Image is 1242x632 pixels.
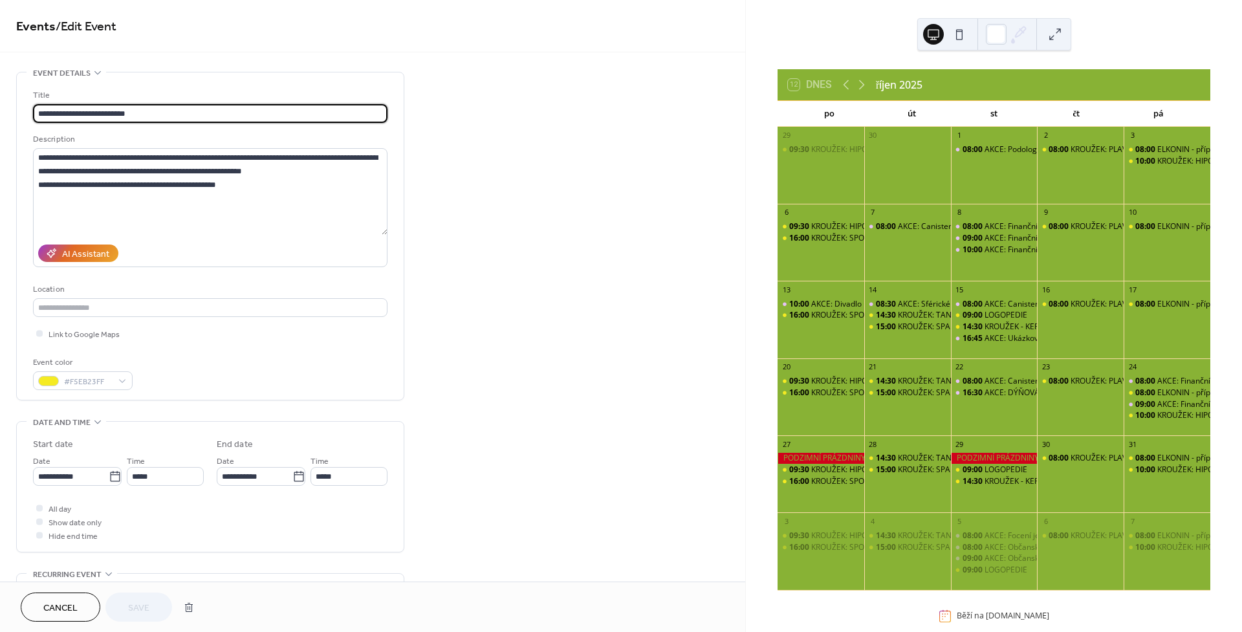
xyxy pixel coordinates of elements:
div: AKCE: Finanční gramotnost - tř. Čerti [985,245,1115,256]
div: KROUŽEK: HIPOTERAPIE - třída Draci + Trpaslíci [778,376,864,387]
span: 09:30 [789,221,811,232]
div: KROUŽEK: TANEČKY [864,310,951,321]
div: 29 [955,439,964,449]
div: Event color [33,356,130,369]
div: KROUŽEK: HIPOTERAPIE - třída Draci + Trpaslíci [811,530,981,541]
span: 08:00 [1049,453,1071,464]
div: KROUŽEK: TANEČKY [898,376,970,387]
div: ELKONIN - příprava na čtení [1124,387,1210,398]
div: 7 [868,208,878,217]
div: KROUŽEK: SPARŤANSKÁ ŠKOLIČKA [898,321,1022,332]
div: AKCE: Divadlo Kolovrat - tř. Vodníci + předškoláci Čerti [811,299,1005,310]
div: AKCE: Občanská gramotnost - tř. Trpaslíci [985,542,1134,553]
span: 16:00 [789,476,811,487]
span: 09:00 [963,310,985,321]
div: PODZIMNÍ PRÁZDNINY [778,453,864,464]
div: Title [33,89,385,102]
div: KROUŽEK: HIPOTERAPIE - třída Draci + Trpaslíci [811,144,981,155]
div: KROUŽEK: SPORTOVNÍ HODINKA [811,387,928,398]
div: 30 [868,131,878,140]
div: KROUŽEK: SPARŤANSKÁ ŠKOLIČKA [898,387,1022,398]
span: 10:00 [963,245,985,256]
div: KROUŽEK: SPORTOVNÍ HODINKA [811,310,928,321]
span: 15:00 [876,464,898,475]
div: 10 [1128,208,1137,217]
span: #F5EB23FF [64,375,112,389]
div: KROUŽEK: HIPOTERAPIE - třída Draci + Trpaslíci [778,221,864,232]
span: Event details [33,67,91,80]
div: KROUŽEK: SPORTOVNÍ HODINKA [778,310,864,321]
div: Location [33,283,385,296]
div: AKCE: Finanční gramotnost - tř. Trpaslíci [1124,376,1210,387]
span: 08:00 [1049,530,1071,541]
span: 08:00 [963,144,985,155]
span: 09:30 [789,376,811,387]
div: AKCE: Finanční gramotnost - tř. Vodníci [985,221,1124,232]
div: 1 [955,131,964,140]
div: LOGOPEDIE [951,464,1038,475]
span: 08:00 [1135,144,1157,155]
div: KROUŽEK: TANEČKY [864,530,951,541]
div: KROUŽEK: PLAVÁNÍ [1071,221,1140,232]
div: AKCE: Finanční gramotnost - tř. Trpaslíci [1124,399,1210,410]
div: KROUŽEK: TANEČKY [898,310,970,321]
div: AKCE: Finanční gramotnost - tř. Vodníci [985,233,1124,244]
button: Cancel [21,593,100,622]
div: 6 [781,208,791,217]
div: KROUŽEK: HIPOTERAPIE - třída Čerti, Vodníci [1124,156,1210,167]
span: 09:00 [1135,399,1157,410]
span: 10:00 [1135,410,1157,421]
span: 16:30 [963,387,985,398]
div: 15 [955,285,964,294]
div: KROUŽEK - KERAMIKA [985,476,1063,487]
span: 08:00 [1135,376,1157,387]
span: 08:00 [1049,144,1071,155]
div: 3 [781,516,791,526]
span: All day [49,503,71,516]
div: KROUŽEK: SPORTOVNÍ HODINKA [778,387,864,398]
div: KROUŽEK: SPARŤANSKÁ ŠKOLIČKA [864,387,951,398]
div: KROUŽEK: SPORTOVNÍ HODINKA [778,476,864,487]
span: Time [310,455,329,468]
a: [DOMAIN_NAME] [986,611,1049,622]
div: AKCE: Finanční gramotnost - tř. Vodníci [951,221,1038,232]
div: KROUŽEK: HIPOTERAPIE - třída Draci + Trpaslíci [778,530,864,541]
div: KROUŽEK: HIPOTERAPIE - třída Draci + Trpaslíci [778,144,864,155]
div: 29 [781,131,791,140]
span: Link to Google Maps [49,328,120,342]
div: KROUŽEK: SPARŤANSKÁ ŠKOLIČKA [898,464,1022,475]
div: KROUŽEK: PLAVÁNÍ [1071,299,1140,310]
div: po [788,101,870,127]
span: 15:00 [876,321,898,332]
span: Date and time [33,416,91,430]
div: AKCE: Občanská gramotnost - tř. Trpaslíci [951,542,1038,553]
div: 6 [1041,516,1051,526]
div: AKCE: Občanská gramotnost - tř. Trpaslíci [985,553,1134,564]
span: 08:00 [963,542,985,553]
span: / Edit Event [56,14,116,39]
div: KROUŽEK: SPARŤANSKÁ ŠKOLIČKA [864,321,951,332]
a: Events [16,14,56,39]
div: ELKONIN - příprava na čtení [1124,453,1210,464]
div: KROUŽEK: HIPOTERAPIE - třída Čerti, Vodníci [1124,410,1210,421]
div: ELKONIN - příprava na čtení [1124,144,1210,155]
span: 09:30 [789,464,811,475]
div: Description [33,133,385,146]
div: 16 [1041,285,1051,294]
div: AKCE: DÝŇOVÁNÍ - Podzimní tvoření s rodiči [951,387,1038,398]
div: KROUŽEK: HIPOTERAPIE - třída Draci + Trpaslíci [811,376,981,387]
span: 09:30 [789,144,811,155]
div: říjen 2025 [876,77,922,93]
span: 08:00 [963,299,985,310]
div: KROUŽEK: PLAVÁNÍ [1037,376,1124,387]
span: 10:00 [1135,542,1157,553]
div: 3 [1128,131,1137,140]
div: ELKONIN - příprava na čtení [1124,530,1210,541]
span: 08:00 [1135,299,1157,310]
div: 8 [955,208,964,217]
div: LOGOPEDIE [985,310,1027,321]
span: 16:45 [963,333,985,344]
span: 08:00 [1135,530,1157,541]
div: ELKONIN - příprava na čtení [1124,221,1210,232]
div: 20 [781,362,791,372]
